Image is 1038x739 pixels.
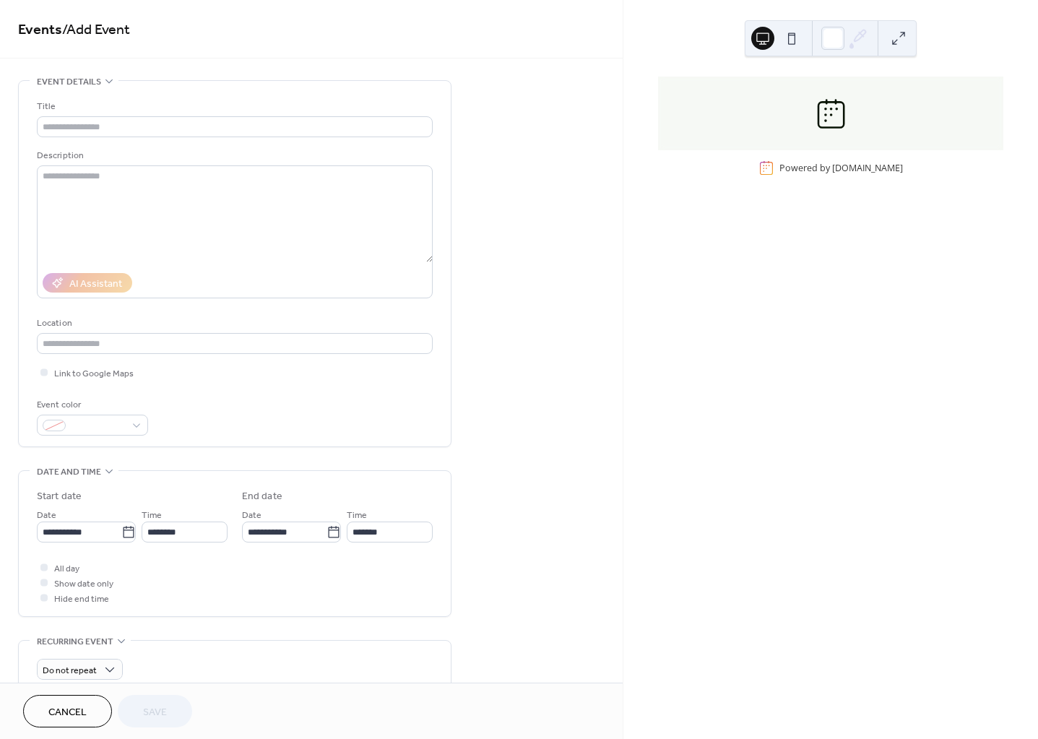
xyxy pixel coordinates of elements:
[54,592,109,607] span: Hide end time
[37,397,145,412] div: Event color
[242,508,261,523] span: Date
[37,99,430,114] div: Title
[23,695,112,727] button: Cancel
[37,508,56,523] span: Date
[54,366,134,381] span: Link to Google Maps
[37,634,113,649] span: Recurring event
[54,561,79,576] span: All day
[43,662,97,679] span: Do not repeat
[37,74,101,90] span: Event details
[37,316,430,331] div: Location
[54,576,113,592] span: Show date only
[242,489,282,504] div: End date
[62,16,130,44] span: / Add Event
[18,16,62,44] a: Events
[37,464,101,480] span: Date and time
[347,508,367,523] span: Time
[832,162,903,174] a: [DOMAIN_NAME]
[37,148,430,163] div: Description
[48,705,87,720] span: Cancel
[37,489,82,504] div: Start date
[142,508,162,523] span: Time
[779,162,903,174] div: Powered by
